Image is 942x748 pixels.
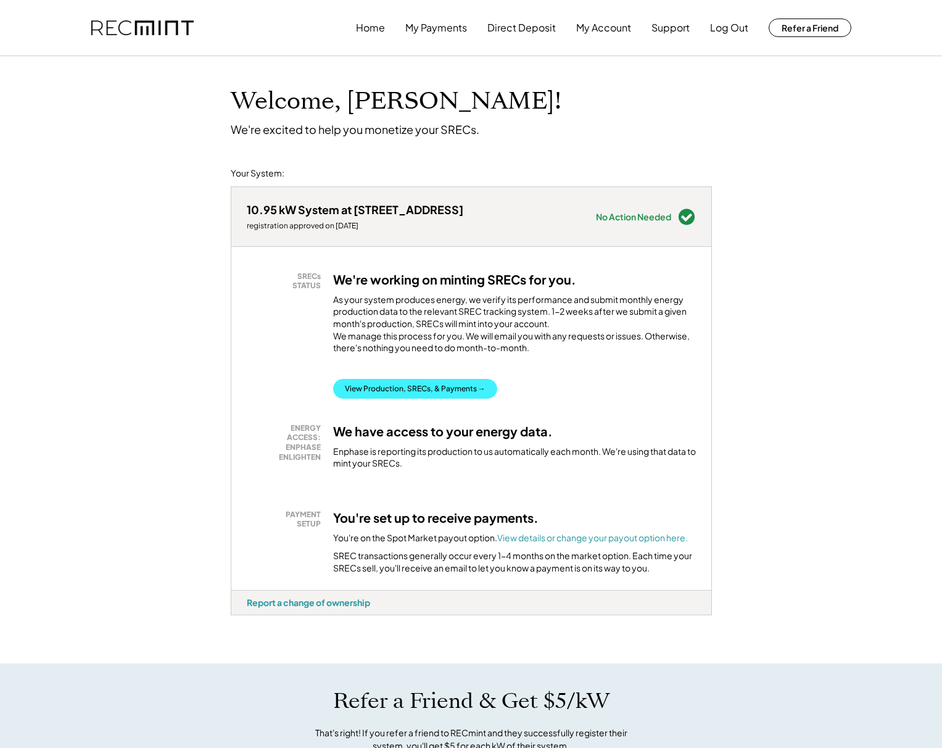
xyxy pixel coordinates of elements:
[333,510,539,526] h3: You're set up to receive payments.
[333,272,576,288] h3: We're working on minting SRECs for you.
[253,510,321,529] div: PAYMENT SETUP
[91,20,194,36] img: recmint-logotype%403x.png
[333,532,688,544] div: You're on the Spot Market payout option.
[333,294,696,360] div: As your system produces energy, we verify its performance and submit monthly energy production da...
[356,15,385,40] button: Home
[253,423,321,462] div: ENERGY ACCESS: ENPHASE ENLIGHTEN
[333,446,696,470] div: Enphase is reporting its production to us automatically each month. We're using that data to mint...
[333,688,609,714] h1: Refer a Friend & Get $5/kW
[247,597,370,608] div: Report a change of ownership
[710,15,748,40] button: Log Out
[231,615,275,620] div: 47xzmxyh - VA Distributed
[497,532,688,543] a: View details or change your payout option here.
[405,15,467,40] button: My Payments
[576,15,631,40] button: My Account
[769,19,851,37] button: Refer a Friend
[651,15,690,40] button: Support
[231,167,284,180] div: Your System:
[333,423,553,439] h3: We have access to your energy data.
[231,122,479,136] div: We're excited to help you monetize your SRECs.
[247,221,463,231] div: registration approved on [DATE]
[596,212,671,221] div: No Action Needed
[231,87,561,116] h1: Welcome, [PERSON_NAME]!
[247,202,463,217] div: 10.95 kW System at [STREET_ADDRESS]
[333,550,696,574] div: SREC transactions generally occur every 1-4 months on the market option. Each time your SRECs sel...
[253,272,321,291] div: SRECs STATUS
[487,15,556,40] button: Direct Deposit
[333,379,497,399] button: View Production, SRECs, & Payments →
